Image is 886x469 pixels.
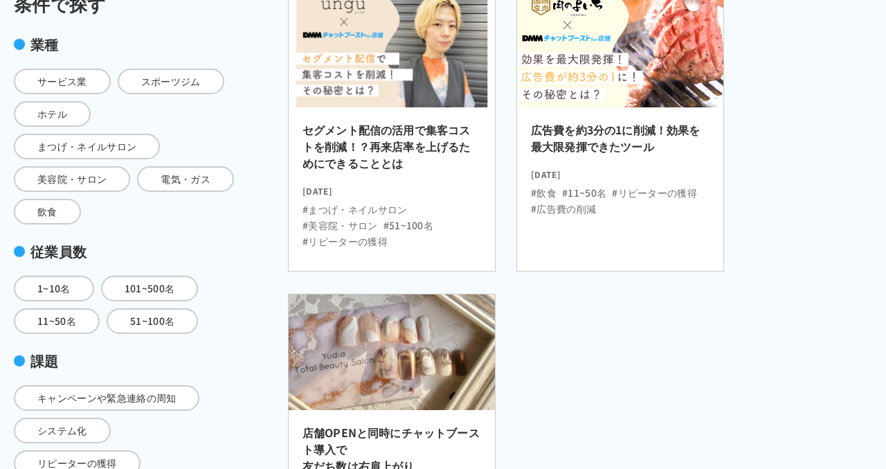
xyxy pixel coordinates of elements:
[107,308,198,334] span: 51~100名
[302,121,481,179] h2: セグメント配信の活用で集客コストを削減！？再来店率を上げるためにできることとは
[302,179,481,197] time: [DATE]
[14,69,111,94] span: サービス業
[101,276,199,301] span: 101~500名
[137,166,234,192] span: 電気・ガス
[14,308,100,334] span: 11~50名
[302,234,388,249] li: #リピーターの獲得
[531,202,596,216] li: #広告費の削減
[14,166,130,192] span: 美容院・サロン
[531,163,709,180] time: [DATE]
[14,276,94,301] span: 1~10名
[14,34,235,55] div: 業種
[302,218,378,233] li: #美容院・サロン
[118,69,224,94] span: スポーツジム
[302,202,408,217] li: #まつげ・ネイルサロン
[383,218,434,233] li: #51~100名
[14,241,235,262] div: 従業員数
[14,418,111,443] span: システム化
[14,199,81,224] span: 飲食
[14,101,91,127] span: ホテル
[562,186,606,200] li: #11~50名
[531,121,709,163] h2: 広告費を約3分の1に削減！効果を最大限発揮できたツール
[612,186,697,200] li: #リピーターの獲得
[531,186,557,200] li: #飲食
[14,385,199,411] span: キャンペーンや緊急連絡の周知
[14,351,235,371] div: 課題
[14,134,160,159] span: まつげ・ネイルサロン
